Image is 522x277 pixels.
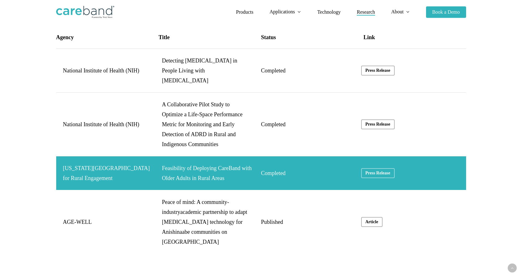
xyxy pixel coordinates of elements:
[357,10,375,15] a: Research
[261,33,364,42] div: Status
[236,9,253,15] span: Products
[56,190,466,254] a: AGE-WELL
[432,9,460,15] span: Book a Demo
[56,33,159,42] div: Agency
[426,10,466,15] a: Book a Demo
[317,10,341,15] a: Technology
[357,9,375,15] span: Research
[391,9,410,15] a: About
[56,156,466,190] a: Indiana University Center for Rural Engagement
[270,9,301,15] a: Applications
[270,9,295,14] span: Applications
[236,10,253,15] a: Products
[56,49,466,92] a: National Institute of Health (NIH)
[56,93,466,156] a: National Institute of Health (NIH)
[391,9,404,14] span: About
[508,264,517,273] a: Back to top
[159,33,261,42] div: Title
[364,33,466,42] div: Link
[317,9,341,15] span: Technology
